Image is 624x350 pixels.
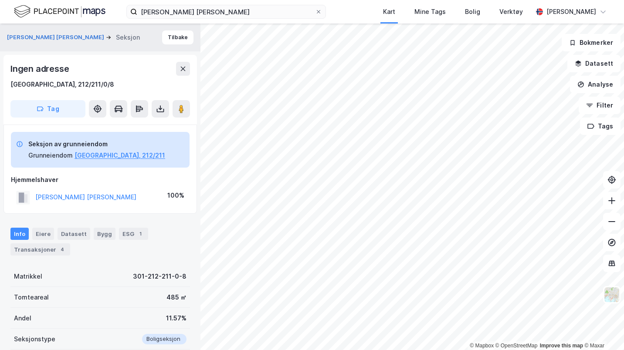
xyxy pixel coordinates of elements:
[499,7,523,17] div: Verktøy
[546,7,596,17] div: [PERSON_NAME]
[470,343,494,349] a: Mapbox
[14,271,42,282] div: Matrikkel
[14,4,105,19] img: logo.f888ab2527a4732fd821a326f86c7f29.svg
[167,190,184,201] div: 100%
[562,34,621,51] button: Bokmerker
[11,175,190,185] div: Hjemmelshaver
[7,33,106,42] button: [PERSON_NAME] [PERSON_NAME]
[32,228,54,240] div: Eiere
[166,292,187,303] div: 485 ㎡
[465,7,480,17] div: Bolig
[137,5,315,18] input: Søk på adresse, matrikkel, gårdeiere, leietakere eller personer
[10,79,114,90] div: [GEOGRAPHIC_DATA], 212/211/0/8
[10,228,29,240] div: Info
[383,7,395,17] div: Kart
[495,343,538,349] a: OpenStreetMap
[58,245,67,254] div: 4
[133,271,187,282] div: 301-212-211-0-8
[10,243,70,256] div: Transaksjoner
[14,292,49,303] div: Tomteareal
[119,228,148,240] div: ESG
[28,150,73,161] div: Grunneiendom
[116,32,140,43] div: Seksjon
[414,7,446,17] div: Mine Tags
[604,286,620,303] img: Z
[10,62,71,76] div: Ingen adresse
[10,100,85,118] button: Tag
[94,228,115,240] div: Bygg
[14,313,31,323] div: Andel
[580,118,621,135] button: Tags
[28,139,165,149] div: Seksjon av grunneiendom
[136,229,145,238] div: 1
[570,76,621,93] button: Analyse
[166,313,187,323] div: 11.57%
[579,97,621,114] button: Filter
[14,334,55,344] div: Seksjonstype
[567,55,621,72] button: Datasett
[162,30,193,44] button: Tilbake
[58,228,90,240] div: Datasett
[540,343,583,349] a: Improve this map
[75,150,165,161] button: [GEOGRAPHIC_DATA], 212/211
[580,308,624,350] iframe: Chat Widget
